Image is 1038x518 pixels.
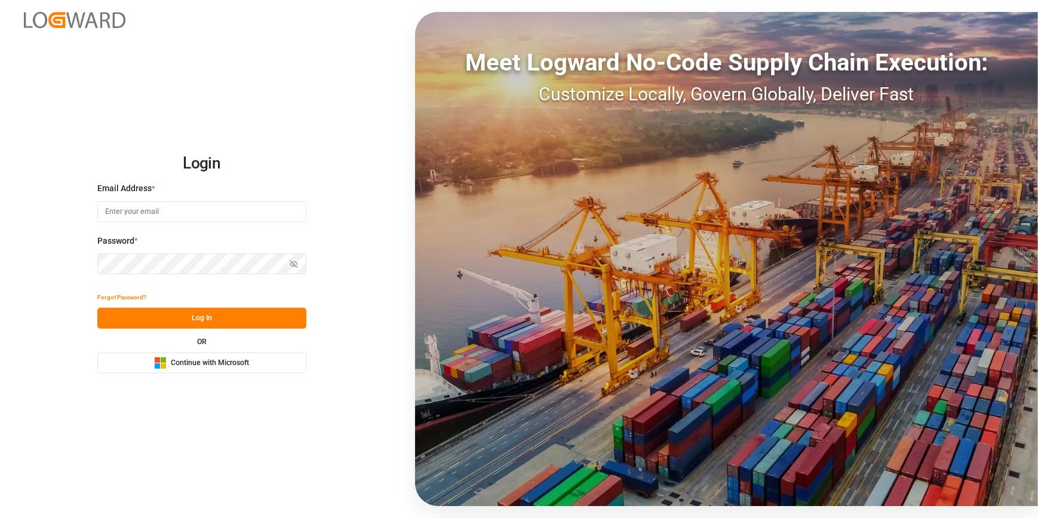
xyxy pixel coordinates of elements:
[97,235,134,247] span: Password
[197,338,207,345] small: OR
[97,287,146,308] button: Forgot Password?
[24,12,125,28] img: Logward_new_orange.png
[171,358,249,369] span: Continue with Microsoft
[97,182,152,195] span: Email Address
[97,201,306,222] input: Enter your email
[97,145,306,183] h2: Login
[415,45,1038,81] div: Meet Logward No-Code Supply Chain Execution:
[97,308,306,329] button: Log In
[97,353,306,373] button: Continue with Microsoft
[415,81,1038,108] div: Customize Locally, Govern Globally, Deliver Fast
